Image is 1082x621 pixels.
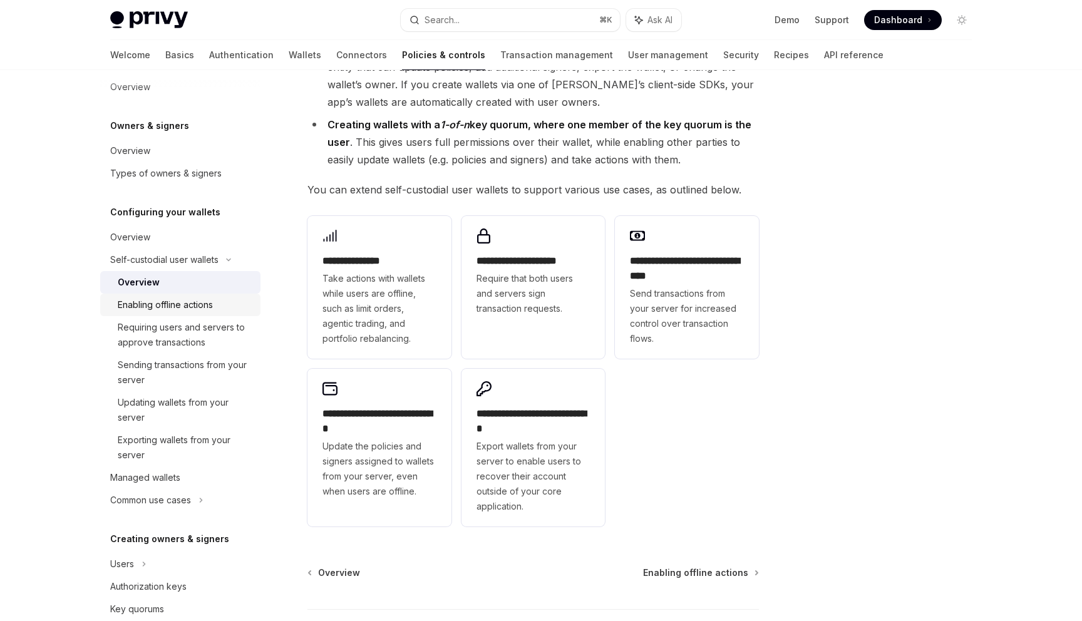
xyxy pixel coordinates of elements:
strong: Creating wallets with a key quorum, where one member of the key quorum is the user [327,118,751,148]
a: Policies & controls [402,40,485,70]
a: Authentication [209,40,274,70]
a: **** **** *****Take actions with wallets while users are offline, such as limit orders, agentic t... [307,216,451,359]
img: light logo [110,11,188,29]
a: Recipes [774,40,809,70]
a: Welcome [110,40,150,70]
span: You can extend self-custodial user wallets to support various use cases, as outlined below. [307,181,759,198]
div: Overview [110,143,150,158]
div: Overview [110,230,150,245]
span: Ask AI [647,14,672,26]
div: Types of owners & signers [110,166,222,181]
a: Enabling offline actions [100,294,260,316]
li: . This gives users full permissions over their wallet, while enabling other parties to easily upd... [307,116,759,168]
span: Overview [318,567,360,579]
a: Dashboard [864,10,942,30]
div: Key quorums [110,602,164,617]
button: Search...⌘K [401,9,620,31]
a: Updating wallets from your server [100,391,260,429]
span: ⌘ K [599,15,612,25]
a: Authorization keys [100,575,260,598]
a: Overview [100,271,260,294]
a: Security [723,40,759,70]
div: Requiring users and servers to approve transactions [118,320,253,350]
span: Dashboard [874,14,922,26]
button: Toggle dark mode [952,10,972,30]
div: Enabling offline actions [118,297,213,312]
span: Require that both users and servers sign transaction requests. [477,271,590,316]
a: Basics [165,40,194,70]
a: API reference [824,40,884,70]
span: Enabling offline actions [643,567,748,579]
h5: Owners & signers [110,118,189,133]
div: Common use cases [110,493,191,508]
a: Exporting wallets from your server [100,429,260,466]
a: Sending transactions from your server [100,354,260,391]
span: Take actions with wallets while users are offline, such as limit orders, agentic trading, and por... [322,271,436,346]
a: Requiring users and servers to approve transactions [100,316,260,354]
div: Overview [118,275,160,290]
a: Key quorums [100,598,260,620]
a: Overview [309,567,360,579]
a: Demo [775,14,800,26]
a: Managed wallets [100,466,260,489]
span: Send transactions from your server for increased control over transaction flows. [630,286,744,346]
div: Users [110,557,134,572]
a: Overview [100,140,260,162]
a: Enabling offline actions [643,567,758,579]
div: Updating wallets from your server [118,395,253,425]
div: Managed wallets [110,470,180,485]
button: Ask AI [626,9,681,31]
a: Overview [100,226,260,249]
div: Search... [425,13,460,28]
em: 1-of-n [440,118,470,131]
li: This configures wallets such that users are the only entity that can update policies, add additio... [307,41,759,111]
div: Sending transactions from your server [118,357,253,387]
a: Transaction management [500,40,613,70]
a: Types of owners & signers [100,162,260,185]
a: Wallets [289,40,321,70]
div: Exporting wallets from your server [118,433,253,463]
span: Export wallets from your server to enable users to recover their account outside of your core app... [477,439,590,514]
div: Authorization keys [110,579,187,594]
div: Self-custodial user wallets [110,252,219,267]
span: Update the policies and signers assigned to wallets from your server, even when users are offline. [322,439,436,499]
h5: Creating owners & signers [110,531,229,547]
a: Connectors [336,40,387,70]
h5: Configuring your wallets [110,205,220,220]
a: User management [628,40,708,70]
a: Support [815,14,849,26]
